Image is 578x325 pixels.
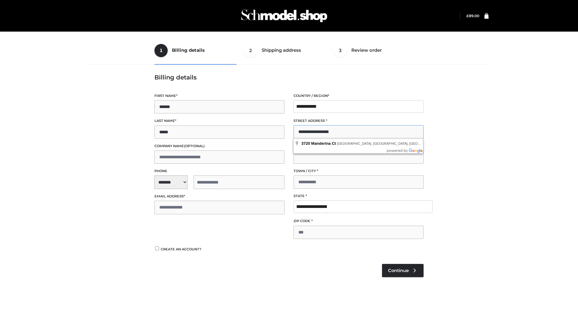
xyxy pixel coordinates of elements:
label: Last name [154,118,284,124]
bdi: 89.00 [466,14,479,18]
label: Email address [154,193,284,199]
label: First name [154,93,284,99]
span: Continue [388,268,409,273]
span: Create an account? [161,247,201,251]
a: £89.00 [466,14,479,18]
span: Manderina Ct [311,141,336,146]
span: [GEOGRAPHIC_DATA], [GEOGRAPHIC_DATA], [GEOGRAPHIC_DATA] [337,142,444,145]
img: Schmodel Admin 964 [239,4,329,28]
input: Create an account? [154,246,160,250]
label: State [294,193,424,199]
h3: Billing details [154,74,424,81]
label: Country / Region [294,93,424,99]
label: ZIP Code [294,218,424,224]
span: 3720 [301,141,310,146]
label: Street address [294,118,424,124]
label: Town / City [294,168,424,174]
a: Continue [382,264,424,277]
span: £ [466,14,469,18]
label: Company name [154,143,284,149]
label: Phone [154,168,284,174]
span: (optional) [184,144,205,148]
